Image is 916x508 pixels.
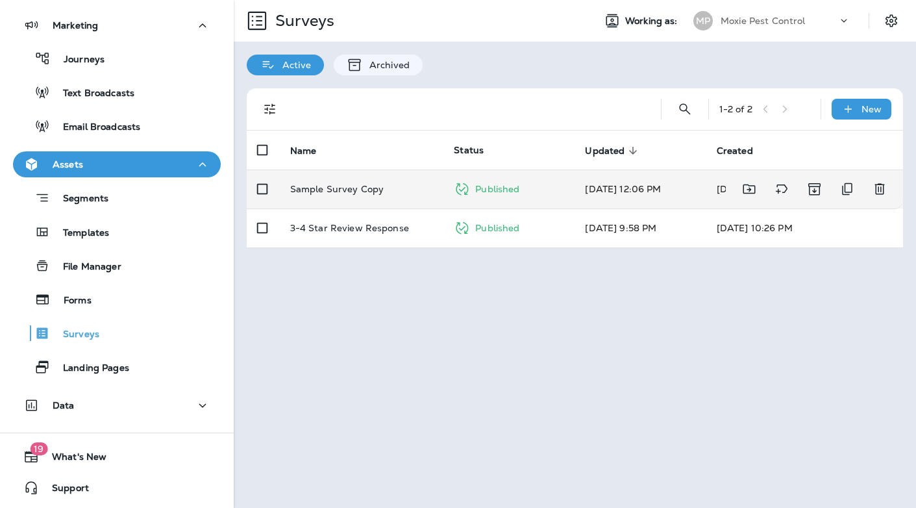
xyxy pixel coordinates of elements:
[50,227,109,240] p: Templates
[50,88,134,100] p: Text Broadcasts
[585,145,641,157] span: Updated
[30,442,47,455] span: 19
[585,222,656,234] span: Created by: Rylie Peska
[50,193,108,206] p: Segments
[834,176,860,202] button: Duplicate Survey
[13,79,221,106] button: Text Broadcasts
[13,475,221,501] button: Support
[53,20,98,31] p: Marketing
[13,151,221,177] button: Assets
[51,295,92,307] p: Forms
[475,184,519,194] p: Published
[454,144,484,156] span: Status
[861,104,882,114] p: New
[39,451,106,467] span: What's New
[53,400,75,411] p: Data
[50,261,121,273] p: File Manager
[719,104,752,114] div: 1 - 2 of 2
[363,60,410,70] p: Archived
[13,45,221,72] button: Journeys
[13,112,221,140] button: Email Broadcasts
[13,320,221,347] button: Surveys
[717,145,770,157] span: Created
[290,145,334,157] span: Name
[13,444,221,470] button: 19What's New
[290,184,384,194] p: Sample Survey Copy
[290,146,317,157] span: Name
[706,209,903,248] td: [DATE] 10:26 PM
[50,329,99,341] p: Surveys
[585,146,625,157] span: Updated
[270,11,334,31] p: Surveys
[867,176,893,202] button: Delete
[801,176,828,202] button: Archive
[50,362,129,375] p: Landing Pages
[717,146,753,157] span: Created
[736,176,762,202] button: Move to folder
[13,12,221,38] button: Marketing
[721,16,806,26] p: Moxie Pest Control
[672,96,698,122] button: Search Surveys
[693,11,713,31] div: MP
[13,286,221,313] button: Forms
[13,252,221,279] button: File Manager
[13,218,221,246] button: Templates
[585,183,661,195] span: Created by: Shannon Davis
[290,223,409,233] p: 3-4 Star Review Response
[625,16,680,27] span: Working as:
[13,184,221,212] button: Segments
[257,96,283,122] button: Filters
[769,176,795,202] button: Add tags
[276,60,311,70] p: Active
[39,483,89,498] span: Support
[50,121,140,134] p: Email Broadcasts
[51,54,105,66] p: Journeys
[13,392,221,418] button: Data
[475,223,519,233] p: Published
[880,9,903,32] button: Settings
[706,170,837,209] td: [DATE] 12:06 PM
[53,159,83,170] p: Assets
[13,353,221,381] button: Landing Pages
